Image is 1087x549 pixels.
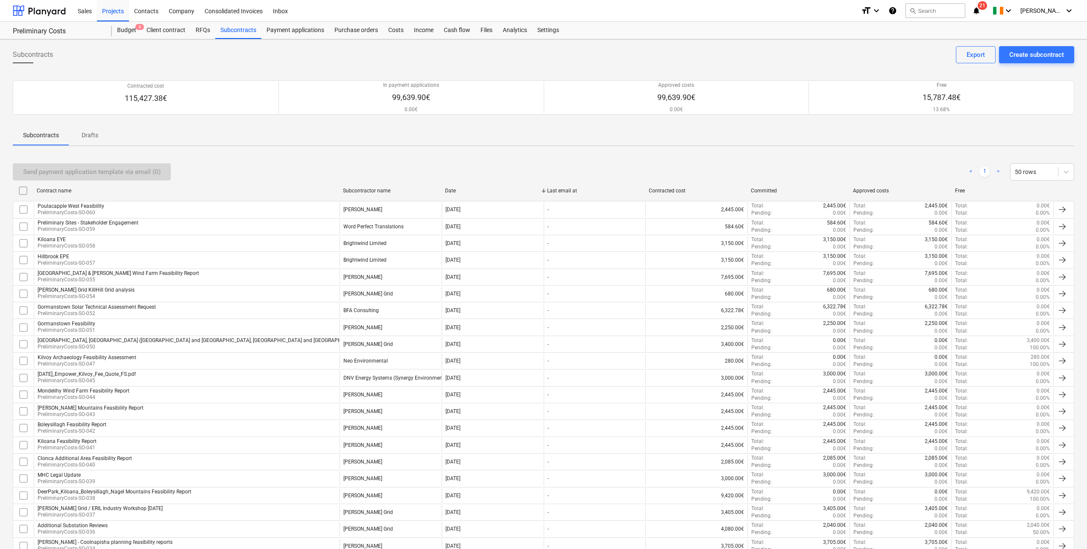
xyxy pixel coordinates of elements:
div: - [548,375,549,381]
div: [DATE] [445,240,460,246]
p: 2,445.00€ [823,387,846,395]
p: PreliminaryCosts-SO-059 [38,226,138,233]
p: Total : [751,370,764,378]
a: Costs [383,22,409,39]
p: 0.00€ [833,310,846,318]
p: 0.00€ [1037,320,1050,327]
div: Kiloana EYE [38,236,95,242]
div: Fehily Timoney [343,325,382,331]
div: Jennings O'Donovan [343,207,382,213]
p: 0.00€ [1037,202,1050,210]
p: Total : [955,270,968,277]
p: 0.00€ [935,260,948,267]
p: 0.00€ [1037,236,1050,243]
div: - [548,392,549,398]
i: format_size [861,6,871,16]
span: [PERSON_NAME] [1020,7,1063,14]
p: Total : [955,236,968,243]
p: Total : [955,310,968,318]
p: Total : [955,378,968,385]
button: Create subcontract [999,46,1074,63]
div: Date [445,188,540,194]
p: Total : [955,202,968,210]
p: Total : [751,303,764,310]
p: Pending : [751,395,772,402]
a: Subcontracts [215,22,261,39]
div: 3,000.00€ [645,370,747,385]
p: Pending : [853,294,874,301]
p: 0.00% [1036,227,1050,234]
p: 680.00€ [827,286,846,294]
p: Total : [751,286,764,294]
p: 0.00% [1036,260,1050,267]
div: [GEOGRAPHIC_DATA], [GEOGRAPHIC_DATA] ([GEOGRAPHIC_DATA] and [GEOGRAPHIC_DATA], [GEOGRAPHIC_DATA] ... [38,337,492,343]
p: Pending : [853,310,874,318]
a: Purchase orders [329,22,383,39]
a: Analytics [498,22,532,39]
p: 0.00€ [833,354,846,361]
p: 100.00% [1030,344,1050,351]
p: 0.00€ [1037,387,1050,395]
div: - [548,341,549,347]
p: Total : [853,387,866,395]
p: Pending : [853,344,874,351]
a: Previous page [966,167,976,177]
p: Pending : [853,277,874,284]
p: 0.00€ [935,337,948,344]
div: Payment applications [261,22,329,39]
p: Pending : [751,277,772,284]
div: [DATE] [445,325,460,331]
p: Pending : [853,395,874,402]
div: Settings [532,22,564,39]
p: Total : [853,270,866,277]
div: Gormanstown Solar Technical Assessment Request [38,304,156,310]
p: Total : [955,328,968,335]
p: Total : [955,387,968,395]
p: 0.00€ [833,210,846,217]
p: Subcontracts [23,131,59,140]
p: Total : [751,236,764,243]
div: [DATE] [445,392,460,398]
p: 0.00% [1036,328,1050,335]
p: 99,639.90€ [383,92,439,103]
p: 0.00€ [383,106,439,113]
div: DNV Energy Systems (Synergy Environmental Limited) [343,375,469,381]
p: 13.68% [923,106,961,113]
div: [DATE] [445,375,460,381]
p: Total : [955,260,968,267]
p: 2,445.00€ [823,202,846,210]
a: RFQs [190,22,215,39]
div: 9,420.00€ [645,488,747,503]
p: Pending : [853,328,874,335]
p: Total : [853,404,866,411]
div: Export [967,49,985,60]
p: Total : [751,337,764,344]
p: Approved costs [657,82,695,89]
p: Total : [853,236,866,243]
div: 3,150.00€ [645,236,747,251]
span: 6 [135,24,144,30]
p: 0.00€ [833,344,846,351]
p: Pending : [853,227,874,234]
p: Pending : [853,260,874,267]
p: Total : [853,253,866,260]
p: 0.00€ [833,243,846,251]
div: Committed [751,188,846,194]
div: 680.00€ [645,286,747,301]
div: Jennings O'Donovan [343,274,382,280]
p: 0.00% [1036,378,1050,385]
div: - [548,358,549,364]
p: Total : [955,294,968,301]
div: Client contract [141,22,190,39]
p: Pending : [751,210,772,217]
p: 0.00€ [833,227,846,234]
p: 2,445.00€ [925,387,948,395]
p: 0.00% [1036,243,1050,251]
a: Budget6 [112,22,141,39]
p: Pending : [853,210,874,217]
p: 0.00€ [935,354,948,361]
p: Total : [955,277,968,284]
